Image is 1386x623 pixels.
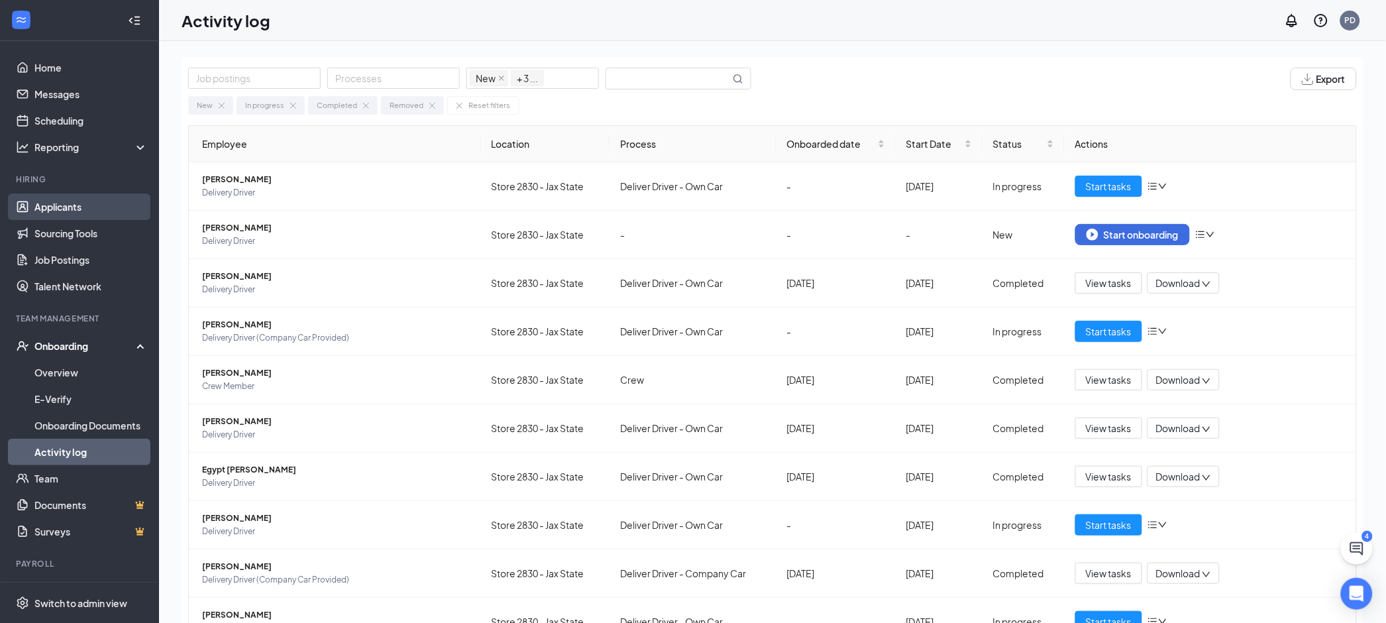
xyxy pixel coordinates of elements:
a: E-Verify [34,386,148,412]
span: Delivery Driver [202,283,470,296]
h1: Activity log [182,9,270,32]
div: New [993,227,1053,242]
div: Reset filters [468,99,510,111]
td: Store 2830 - Jax State [481,356,610,404]
div: Reporting [34,141,148,154]
span: Start tasks [1086,179,1132,194]
div: [DATE] [906,518,972,532]
a: Home [34,54,148,81]
span: Start tasks [1086,324,1132,339]
td: - [610,211,776,259]
th: Employee [189,126,481,162]
svg: Collapse [128,14,141,27]
th: Process [610,126,776,162]
div: [DATE] [906,372,972,387]
span: Status [993,137,1043,151]
span: Delivery Driver [202,186,470,199]
a: Activity log [34,439,148,465]
span: [PERSON_NAME] [202,173,470,186]
div: - [787,324,885,339]
svg: MagnifyingGlass [733,74,743,84]
td: Deliver Driver - Own Car [610,453,776,501]
span: [PERSON_NAME] [202,367,470,380]
div: Start onboarding [1087,229,1179,241]
span: [PERSON_NAME] [202,415,470,428]
button: ChatActive [1341,533,1373,565]
span: [PERSON_NAME] [202,221,470,235]
span: [PERSON_NAME] [202,512,470,525]
button: View tasks [1075,466,1142,487]
div: In progress [245,99,284,111]
th: Onboarded date [776,126,896,162]
button: Start tasks [1075,176,1142,197]
div: [DATE] [906,421,972,435]
div: [DATE] [787,372,885,387]
div: - [787,179,885,194]
span: Delivery Driver (Company Car Provided) [202,573,470,587]
button: Start tasks [1075,321,1142,342]
span: down [1202,425,1211,434]
span: View tasks [1086,276,1132,290]
div: - [787,518,885,532]
td: Store 2830 - Jax State [481,453,610,501]
div: [DATE] [906,566,972,581]
button: Export [1291,68,1357,90]
span: down [1202,376,1211,386]
span: Start Date [906,137,962,151]
span: New [470,70,508,86]
button: View tasks [1075,418,1142,439]
div: Completed [993,469,1053,484]
div: [DATE] [787,276,885,290]
div: Hiring [16,174,145,185]
button: Start onboarding [1075,224,1190,245]
span: Delivery Driver [202,525,470,538]
td: Deliver Driver - Own Car [610,162,776,211]
span: Delivery Driver (Company Car Provided) [202,331,470,345]
button: View tasks [1075,272,1142,294]
td: Store 2830 - Jax State [481,259,610,308]
td: Store 2830 - Jax State [481,162,610,211]
a: Team [34,465,148,492]
div: [DATE] [787,421,885,435]
div: In progress [993,179,1053,194]
svg: QuestionInfo [1313,13,1329,28]
span: Crew Member [202,380,470,393]
span: Download [1156,567,1200,581]
span: down [1206,230,1215,239]
th: Location [481,126,610,162]
span: down [1158,520,1167,530]
div: - [787,227,885,242]
a: SurveysCrown [34,518,148,545]
span: New [476,71,496,85]
a: Scheduling [34,107,148,134]
div: [DATE] [906,179,972,194]
span: Delivery Driver [202,477,470,490]
span: [PERSON_NAME] [202,560,470,573]
div: [DATE] [787,469,885,484]
div: [DATE] [906,324,972,339]
svg: Settings [16,596,29,610]
div: Switch to admin view [34,596,127,610]
td: - [896,211,983,259]
td: Deliver Driver - Own Car [610,501,776,549]
th: Actions [1065,126,1357,162]
span: Download [1156,470,1200,484]
div: New [197,99,213,111]
span: [PERSON_NAME] [202,608,470,622]
th: Start Date [896,126,983,162]
div: Completed [993,421,1053,435]
a: Talent Network [34,273,148,300]
div: In progress [993,518,1053,532]
div: Team Management [16,313,145,324]
svg: Analysis [16,141,29,154]
button: View tasks [1075,563,1142,584]
th: Status [983,126,1064,162]
svg: UserCheck [16,339,29,353]
td: Deliver Driver - Own Car [610,308,776,356]
span: close [498,75,505,82]
div: Open Intercom Messenger [1341,578,1373,610]
span: View tasks [1086,421,1132,435]
div: Completed [317,99,357,111]
a: Messages [34,81,148,107]
td: Store 2830 - Jax State [481,211,610,259]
